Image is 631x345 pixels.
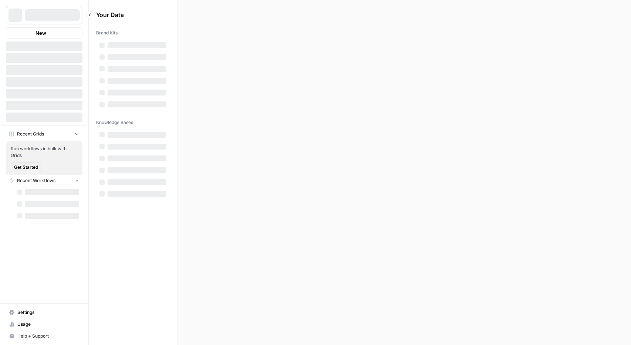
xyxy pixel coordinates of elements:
[6,318,82,330] a: Usage
[96,119,133,126] span: Knowledge Bases
[17,131,44,137] span: Recent Grids
[17,321,79,328] span: Usage
[6,307,82,318] a: Settings
[6,128,82,140] button: Recent Grids
[17,309,79,316] span: Settings
[6,175,82,186] button: Recent Workflows
[11,145,78,159] span: Run workflows in bulk with Grids
[14,164,38,171] span: Get Started
[96,10,161,19] span: Your Data
[6,27,82,38] button: New
[17,177,55,184] span: Recent Workflows
[11,163,41,172] button: Get Started
[6,330,82,342] button: Help + Support
[35,29,46,37] span: New
[96,30,118,36] span: Brand Kits
[17,333,79,339] span: Help + Support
